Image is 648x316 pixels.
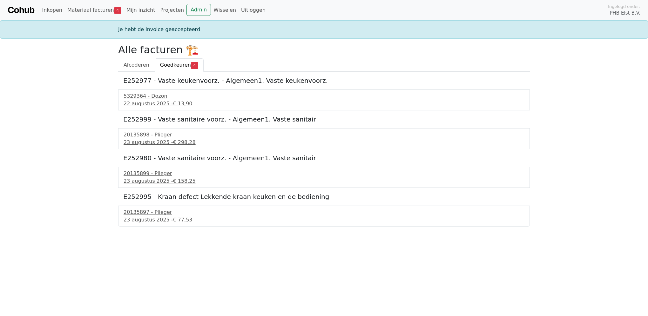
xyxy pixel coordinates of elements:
a: 20135898 - Plieger23 augustus 2025 -€ 298,28 [124,131,524,146]
a: Uitloggen [239,4,268,16]
div: Je hebt de invoice geaccepteerd [114,26,534,33]
a: Mijn inzicht [124,4,158,16]
h2: Alle facturen 🏗️ [118,44,530,56]
div: 23 augustus 2025 - [124,177,524,185]
a: Inkopen [39,4,64,16]
a: Wisselen [211,4,239,16]
span: Afcoderen [124,62,149,68]
a: Goedkeuren4 [155,58,204,72]
span: 4 [114,7,121,14]
span: Ingelogd onder: [608,3,640,10]
div: 20135897 - Plieger [124,208,524,216]
h5: E252977 - Vaste keukenvoorz. - Algemeen1. Vaste keukenvoorz. [123,77,525,84]
h5: E252980 - Vaste sanitaire voorz. - Algemeen1. Vaste sanitair [123,154,525,162]
div: 5329364 - Dozon [124,92,524,100]
div: 20135899 - Plieger [124,170,524,177]
a: 20135897 - Plieger23 augustus 2025 -€ 77,53 [124,208,524,224]
span: € 77,53 [173,217,192,223]
a: Projecten [158,4,186,16]
div: 20135898 - Plieger [124,131,524,139]
span: Goedkeuren [160,62,191,68]
a: 5329364 - Dozon22 augustus 2025 -€ 13,90 [124,92,524,108]
span: 4 [191,62,198,69]
a: Cohub [8,3,34,18]
h5: E252999 - Vaste sanitaire voorz. - Algemeen1. Vaste sanitair [123,115,525,123]
h5: E252995 - Kraan defect Lekkende kraan keuken en de bediening [123,193,525,201]
span: PHB Elst B.V. [610,10,640,17]
a: Afcoderen [118,58,155,72]
span: € 158,25 [173,178,195,184]
span: € 13,90 [173,101,192,107]
div: 22 augustus 2025 - [124,100,524,108]
a: Admin [186,4,211,16]
div: 23 augustus 2025 - [124,139,524,146]
span: € 298,28 [173,139,195,145]
a: Materiaal facturen4 [65,4,124,16]
div: 23 augustus 2025 - [124,216,524,224]
a: 20135899 - Plieger23 augustus 2025 -€ 158,25 [124,170,524,185]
